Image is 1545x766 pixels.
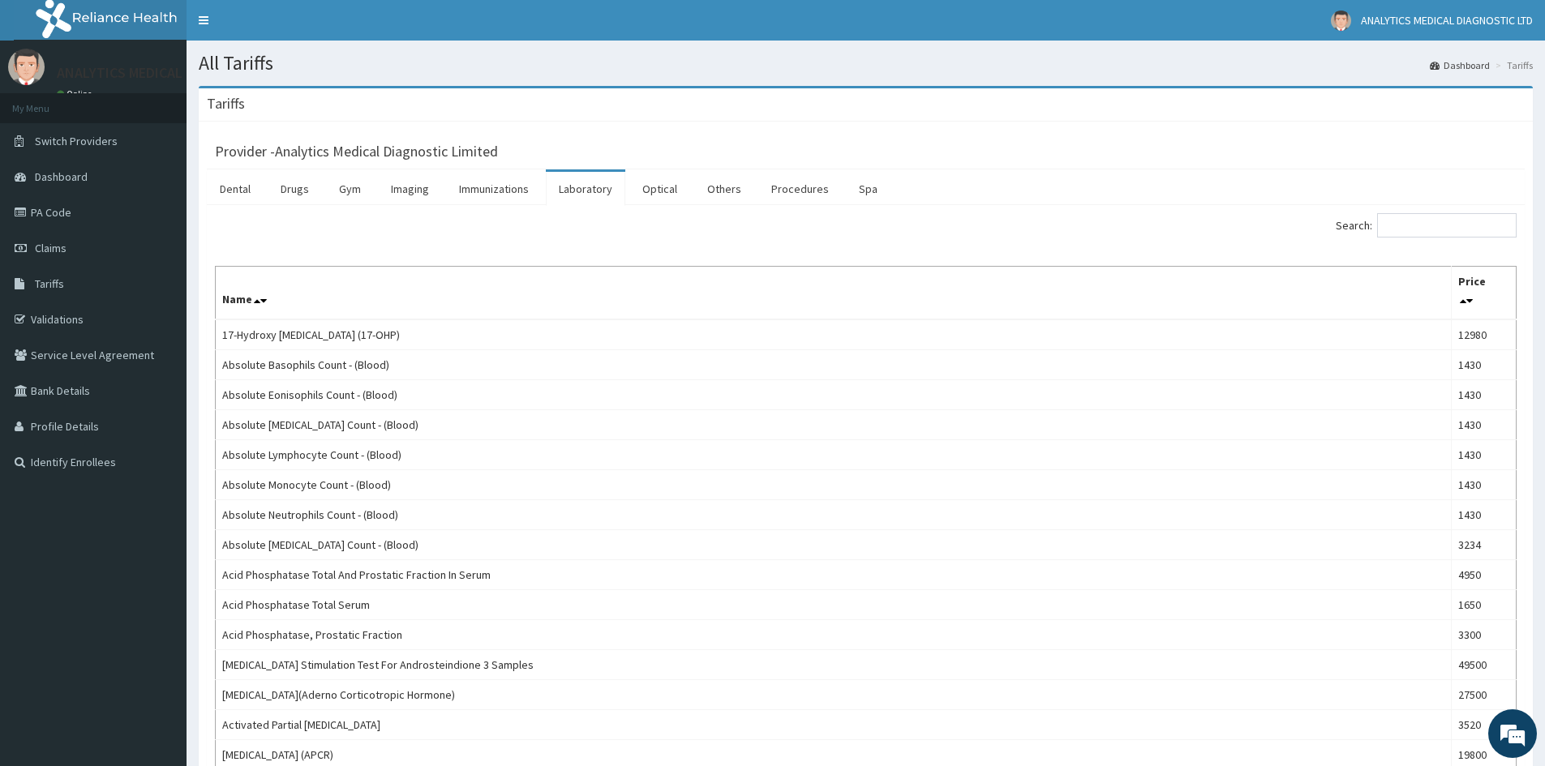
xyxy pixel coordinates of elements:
[1452,620,1517,650] td: 3300
[1452,319,1517,350] td: 12980
[8,443,309,499] textarea: Type your message and hit 'Enter'
[546,172,625,206] a: Laboratory
[94,204,224,368] span: We're online!
[1452,267,1517,320] th: Price
[1377,213,1517,238] input: Search:
[207,96,245,111] h3: Tariffs
[216,350,1452,380] td: Absolute Basophils Count - (Blood)
[1452,350,1517,380] td: 1430
[57,66,291,80] p: ANALYTICS MEDICAL DIAGNOSTIC LTD
[1452,710,1517,740] td: 3520
[266,8,305,47] div: Minimize live chat window
[758,172,842,206] a: Procedures
[35,241,67,255] span: Claims
[216,410,1452,440] td: Absolute [MEDICAL_DATA] Count - (Blood)
[846,172,891,206] a: Spa
[8,49,45,85] img: User Image
[1452,590,1517,620] td: 1650
[30,81,66,122] img: d_794563401_company_1708531726252_794563401
[378,172,442,206] a: Imaging
[1452,380,1517,410] td: 1430
[216,590,1452,620] td: Acid Phosphatase Total Serum
[216,710,1452,740] td: Activated Partial [MEDICAL_DATA]
[57,88,96,100] a: Online
[35,276,64,291] span: Tariffs
[35,169,88,184] span: Dashboard
[446,172,542,206] a: Immunizations
[216,650,1452,680] td: [MEDICAL_DATA] Stimulation Test For Androsteindione 3 Samples
[216,500,1452,530] td: Absolute Neutrophils Count - (Blood)
[199,53,1533,74] h1: All Tariffs
[216,680,1452,710] td: [MEDICAL_DATA](Aderno Corticotropic Hormone)
[216,470,1452,500] td: Absolute Monocyte Count - (Blood)
[1491,58,1533,72] li: Tariffs
[216,440,1452,470] td: Absolute Lymphocyte Count - (Blood)
[1452,650,1517,680] td: 49500
[1452,560,1517,590] td: 4950
[216,380,1452,410] td: Absolute Eonisophils Count - (Blood)
[216,267,1452,320] th: Name
[1331,11,1351,31] img: User Image
[268,172,322,206] a: Drugs
[1452,410,1517,440] td: 1430
[216,560,1452,590] td: Acid Phosphatase Total And Prostatic Fraction In Serum
[1430,58,1490,72] a: Dashboard
[207,172,264,206] a: Dental
[326,172,374,206] a: Gym
[1361,13,1533,28] span: ANALYTICS MEDICAL DIAGNOSTIC LTD
[1452,680,1517,710] td: 27500
[216,530,1452,560] td: Absolute [MEDICAL_DATA] Count - (Blood)
[694,172,754,206] a: Others
[1452,440,1517,470] td: 1430
[1452,470,1517,500] td: 1430
[629,172,690,206] a: Optical
[1452,500,1517,530] td: 1430
[1452,530,1517,560] td: 3234
[1336,213,1517,238] label: Search:
[215,144,498,159] h3: Provider - Analytics Medical Diagnostic Limited
[35,134,118,148] span: Switch Providers
[216,620,1452,650] td: Acid Phosphatase, Prostatic Fraction
[216,319,1452,350] td: 17-Hydroxy [MEDICAL_DATA] (17-OHP)
[84,91,273,112] div: Chat with us now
